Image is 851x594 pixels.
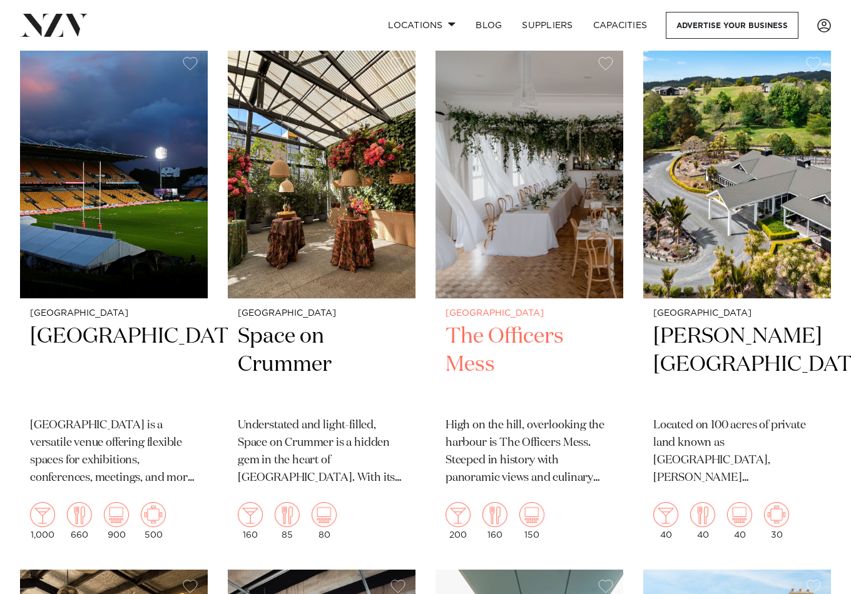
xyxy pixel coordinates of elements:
[482,502,507,540] div: 160
[30,309,198,318] small: [GEOGRAPHIC_DATA]
[727,502,752,527] img: theatre.png
[104,502,129,527] img: theatre.png
[446,323,613,407] h2: The Officers Mess
[446,417,613,487] p: High on the hill, overlooking the harbour is The Officers Mess. Steeped in history with panoramic...
[238,502,263,540] div: 160
[104,502,129,540] div: 900
[727,502,752,540] div: 40
[653,323,821,407] h2: [PERSON_NAME][GEOGRAPHIC_DATA]
[653,309,821,318] small: [GEOGRAPHIC_DATA]
[228,47,415,550] a: [GEOGRAPHIC_DATA] Space on Crummer Understated and light-filled, Space on Crummer is a hidden gem...
[20,14,88,36] img: nzv-logo.png
[30,323,198,407] h2: [GEOGRAPHIC_DATA]
[238,309,405,318] small: [GEOGRAPHIC_DATA]
[30,417,198,487] p: [GEOGRAPHIC_DATA] is a versatile venue offering flexible spaces for exhibitions, conferences, mee...
[512,12,583,39] a: SUPPLIERS
[482,502,507,527] img: dining.png
[466,12,512,39] a: BLOG
[653,502,678,527] img: cocktail.png
[141,502,166,527] img: meeting.png
[653,502,678,540] div: 40
[690,502,715,540] div: 40
[653,417,821,487] p: Located on 100 acres of private land known as [GEOGRAPHIC_DATA], [PERSON_NAME][GEOGRAPHIC_DATA] i...
[666,12,798,39] a: Advertise your business
[436,47,623,550] a: [GEOGRAPHIC_DATA] The Officers Mess High on the hill, overlooking the harbour is The Officers Mes...
[764,502,789,527] img: meeting.png
[764,502,789,540] div: 30
[238,323,405,407] h2: Space on Crummer
[519,502,544,527] img: theatre.png
[643,47,831,550] a: [GEOGRAPHIC_DATA] [PERSON_NAME][GEOGRAPHIC_DATA] Located on 100 acres of private land known as [G...
[275,502,300,527] img: dining.png
[446,502,471,527] img: cocktail.png
[312,502,337,527] img: theatre.png
[312,502,337,540] div: 80
[30,502,55,527] img: cocktail.png
[67,502,92,527] img: dining.png
[446,309,613,318] small: [GEOGRAPHIC_DATA]
[583,12,658,39] a: Capacities
[238,417,405,487] p: Understated and light-filled, Space on Crummer is a hidden gem in the heart of [GEOGRAPHIC_DATA]....
[690,502,715,527] img: dining.png
[141,502,166,540] div: 500
[275,502,300,540] div: 85
[378,12,466,39] a: Locations
[519,502,544,540] div: 150
[238,502,263,527] img: cocktail.png
[30,502,55,540] div: 1,000
[446,502,471,540] div: 200
[20,47,208,550] a: [GEOGRAPHIC_DATA] [GEOGRAPHIC_DATA] [GEOGRAPHIC_DATA] is a versatile venue offering flexible spac...
[67,502,92,540] div: 660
